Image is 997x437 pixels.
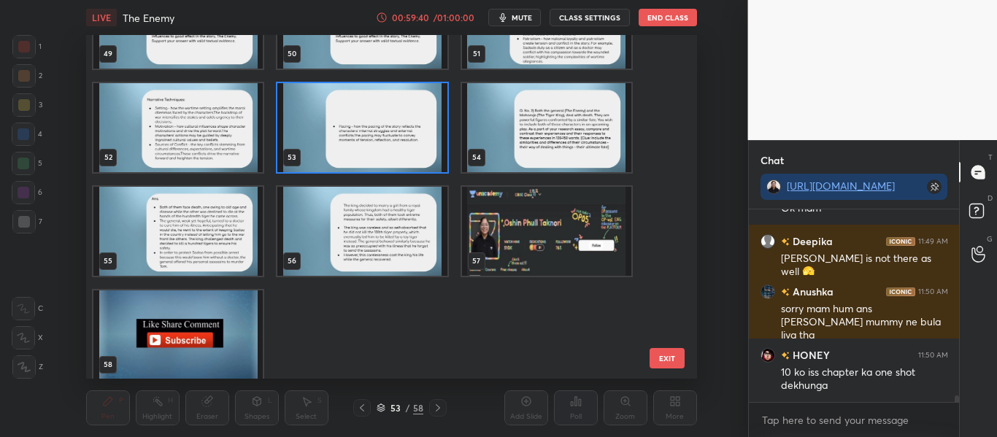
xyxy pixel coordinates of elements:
img: 6783db07291b471096590914f250cd27.jpg [766,179,781,194]
p: G [987,233,993,244]
h6: HONEY [790,347,830,363]
div: X [12,326,43,349]
div: 10 ko iss chapter ka one shot dekhunga [781,366,948,393]
img: no-rating-badge.077c3623.svg [781,352,790,360]
img: 175704945343W8V2.pdf [461,83,631,172]
div: 7 [12,210,42,233]
img: iconic-dark.1390631f.png [886,287,915,296]
img: no-rating-badge.077c3623.svg [781,288,790,296]
img: 175704945343W8V2.pdf [277,187,447,276]
div: 11:50 AM [918,287,948,296]
div: / [406,403,410,412]
button: End Class [639,9,697,26]
img: no-rating-badge.077c3623.svg [781,238,790,246]
h6: Deepika [790,233,833,249]
div: Z [12,355,43,379]
button: EXIT [650,348,685,368]
img: 175704945343W8V2.pdf [93,290,263,379]
p: D [988,193,993,204]
div: 4 [12,123,42,146]
div: LIVE [86,9,117,26]
div: 11:50 AM [918,351,948,360]
p: Chat [749,141,796,179]
div: C [12,297,43,320]
img: 175704945343W8V2.pdf [93,187,263,276]
div: [PERSON_NAME] is not there as well 🫣 [781,252,948,279]
div: 1 [12,35,42,58]
h6: Anushka [790,284,834,299]
div: 2 [12,64,42,88]
img: iconic-dark.1390631f.png [886,237,915,246]
div: sorry mam hum ans [PERSON_NAME] mummy ne bula liya tha [781,302,948,343]
img: 175704945343W8V2.pdf [461,187,631,276]
img: default.png [761,234,775,249]
button: mute [488,9,541,26]
div: 5 [12,152,42,175]
button: CLASS SETTINGS [550,9,630,26]
h4: The Enemy [123,11,174,25]
p: T [988,152,993,163]
img: 175704945343W8V2.pdf [93,83,263,172]
img: 175704945343W8V2.pdf [277,83,447,172]
div: 00:59:40 [390,13,431,22]
div: 6 [12,181,42,204]
img: d691a53509384627bbecb6bafc7b7d6e.jpg [761,285,775,299]
div: / 01:00:00 [431,13,477,22]
div: 3 [12,93,42,117]
span: mute [512,12,532,23]
div: grid [86,35,671,379]
img: 32105c601b7144e19c0b2b70b3508e58.jpg [761,348,775,363]
a: [URL][DOMAIN_NAME] [787,179,895,193]
div: 58 [413,401,423,414]
div: 53 [388,403,403,412]
div: 11:49 AM [918,237,948,246]
div: grid [749,209,960,402]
